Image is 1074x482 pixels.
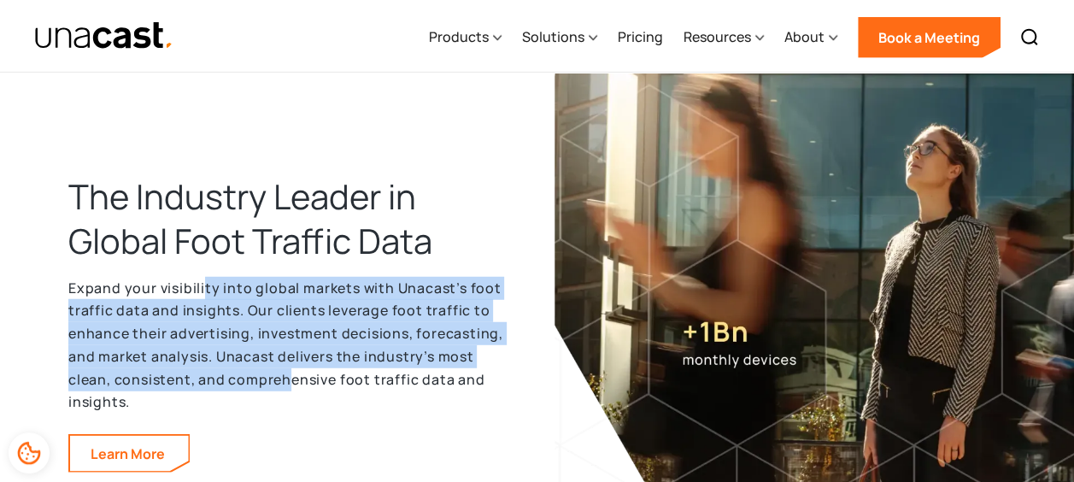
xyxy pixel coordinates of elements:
img: Unacast text logo [34,21,173,51]
div: Solutions [522,26,584,47]
div: Solutions [522,3,597,73]
div: Resources [684,26,751,47]
div: Resources [684,3,764,73]
a: Pricing [618,3,663,73]
h2: The Industry Leader in Global Foot Traffic Data [68,174,513,263]
a: Book a Meeting [858,17,1001,58]
p: Expand your visibility into global markets with Unacast’s foot traffic data and insights. Our cli... [68,277,513,414]
div: Products [429,26,489,47]
a: Learn more about our foot traffic data [70,436,189,472]
div: Products [429,3,502,73]
div: Cookie Preferences [9,432,50,473]
div: About [784,3,837,73]
a: home [34,21,173,51]
img: Search icon [1019,27,1040,48]
div: About [784,26,825,47]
